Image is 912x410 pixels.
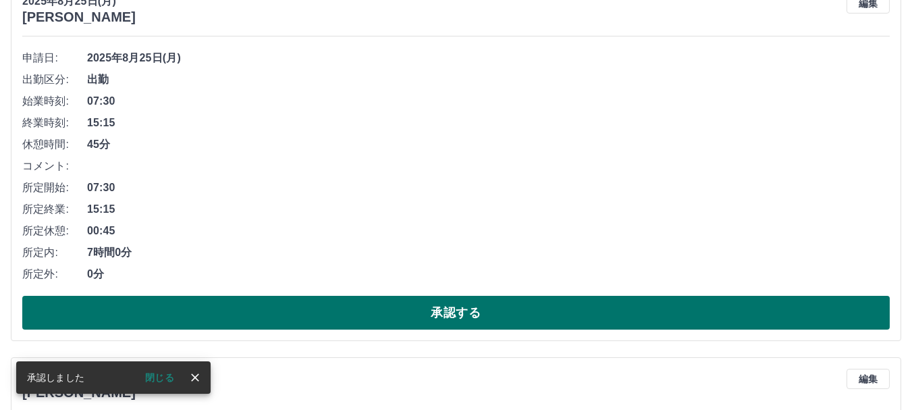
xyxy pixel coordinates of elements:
[87,266,890,282] span: 0分
[27,365,84,390] div: 承認しました
[22,115,87,131] span: 終業時刻:
[87,72,890,88] span: 出勤
[22,223,87,239] span: 所定休憩:
[87,115,890,131] span: 15:15
[185,367,205,388] button: close
[22,50,87,66] span: 申請日:
[847,369,890,389] button: 編集
[87,50,890,66] span: 2025年8月25日(月)
[134,367,185,388] button: 閉じる
[22,158,87,174] span: コメント:
[22,201,87,217] span: 所定終業:
[87,245,890,261] span: 7時間0分
[22,136,87,153] span: 休憩時間:
[87,136,890,153] span: 45分
[87,223,890,239] span: 00:45
[87,180,890,196] span: 07:30
[22,296,890,330] button: 承認する
[22,72,87,88] span: 出勤区分:
[22,93,87,109] span: 始業時刻:
[22,9,136,25] h3: [PERSON_NAME]
[22,180,87,196] span: 所定開始:
[87,201,890,217] span: 15:15
[87,93,890,109] span: 07:30
[22,245,87,261] span: 所定内:
[22,266,87,282] span: 所定外:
